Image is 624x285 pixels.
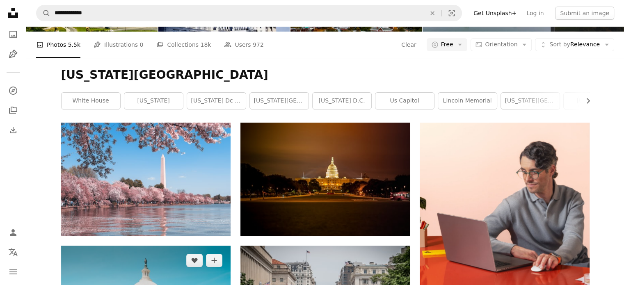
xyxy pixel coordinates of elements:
button: Orientation [471,38,532,51]
a: [US_STATE] [124,93,183,109]
button: Clear [423,5,441,21]
a: us capitol [375,93,434,109]
h1: [US_STATE][GEOGRAPHIC_DATA] [61,68,590,82]
a: white house [62,93,120,109]
span: Free [441,41,453,49]
a: [US_STATE] dc skyline [187,93,246,109]
button: Search Unsplash [37,5,50,21]
a: Download History [5,122,21,138]
a: U.S. capitol Hill during nighttime [240,176,410,183]
a: Collections [5,102,21,119]
a: body of water near trees during daytime [61,175,231,182]
a: Collections 18k [156,32,211,58]
button: Like [186,254,203,267]
span: Sort by [549,41,570,48]
a: Log in / Sign up [5,224,21,241]
button: Sort byRelevance [535,38,614,51]
button: scroll list to the right [581,93,590,109]
img: U.S. capitol Hill during nighttime [240,123,410,236]
span: 972 [253,40,264,49]
a: Log in [521,7,549,20]
span: 0 [140,40,144,49]
button: Visual search [442,5,462,21]
button: Submit an image [555,7,614,20]
span: Orientation [485,41,517,48]
a: [US_STATE][GEOGRAPHIC_DATA] [250,93,309,109]
a: Home — Unsplash [5,5,21,23]
a: Explore [5,82,21,99]
a: [US_STATE] d.c. [313,93,371,109]
a: [US_STATE][GEOGRAPHIC_DATA] [501,93,560,109]
a: [US_STATE] [564,93,622,109]
button: Language [5,244,21,260]
button: Clear [401,38,417,51]
span: Relevance [549,41,600,49]
a: Users 972 [224,32,263,58]
form: Find visuals sitewide [36,5,462,21]
a: Illustrations 0 [94,32,143,58]
button: Free [427,38,468,51]
button: Add to Collection [206,254,222,267]
a: Photos [5,26,21,43]
img: body of water near trees during daytime [61,123,231,235]
span: 18k [200,40,211,49]
button: Menu [5,264,21,280]
a: Get Unsplash+ [469,7,521,20]
a: Illustrations [5,46,21,62]
a: lincoln memorial [438,93,497,109]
